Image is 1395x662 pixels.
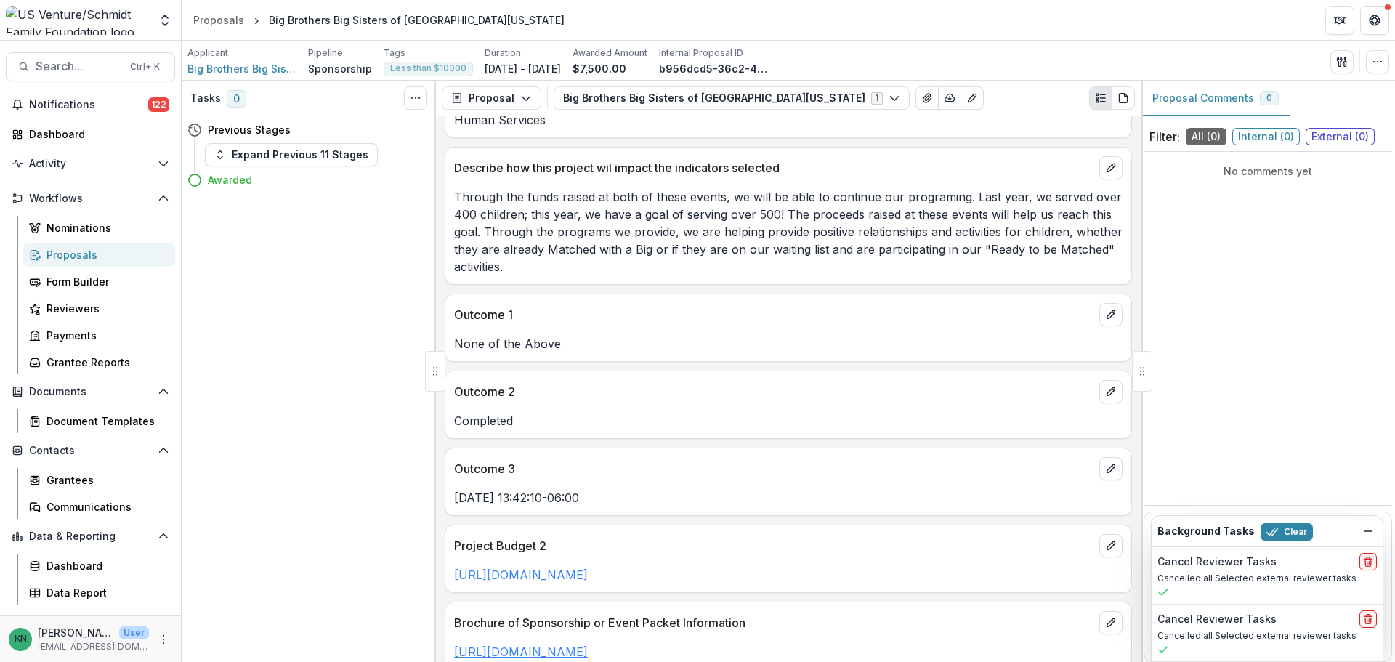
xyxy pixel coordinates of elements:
button: Open Activity [6,152,175,175]
span: Search... [36,60,121,73]
nav: breadcrumb [187,9,570,31]
a: Grantees [23,468,175,492]
a: Reviewers [23,296,175,320]
button: Open Contacts [6,439,175,462]
a: [URL][DOMAIN_NAME] [454,568,588,582]
p: User [119,626,149,639]
button: Proposal [442,86,541,110]
button: Partners [1325,6,1354,35]
div: Proposals [193,12,244,28]
button: Get Help [1360,6,1389,35]
button: Open Data & Reporting [6,525,175,548]
button: delete [1359,610,1377,628]
a: Grantee Reports [23,350,175,374]
button: More [155,631,172,648]
div: Payments [46,328,163,343]
p: Pipeline [308,47,343,60]
h2: Cancel Reviewer Tasks [1157,556,1277,568]
div: Communications [46,499,163,514]
button: edit [1099,457,1123,480]
button: edit [1099,534,1123,557]
button: Proposal Comments [1141,81,1290,116]
p: Sponsorship [308,61,372,76]
a: [URL][DOMAIN_NAME] [454,645,588,659]
span: 122 [148,97,169,112]
p: $7,500.00 [573,61,626,76]
button: Open Workflows [6,187,175,210]
div: Reviewers [46,301,163,316]
a: Big Brothers Big Sisters of [GEOGRAPHIC_DATA][US_STATE] [187,61,296,76]
p: Brochure of Sponsorship or Event Packet Information [454,614,1093,631]
span: External ( 0 ) [1306,128,1375,145]
a: Nominations [23,216,175,240]
button: delete [1359,553,1377,570]
button: edit [1099,380,1123,403]
div: Grantee Reports [46,355,163,370]
span: Data & Reporting [29,530,152,543]
p: b956dcd5-36c2-47b6-8c65-b5b645b82b83 [659,61,768,76]
span: 0 [227,90,246,108]
a: Proposals [23,243,175,267]
button: Expand Previous 11 Stages [205,143,378,166]
div: Document Templates [46,413,163,429]
span: Contacts [29,445,152,457]
p: Project Budget 2 [454,537,1093,554]
div: Ctrl + K [127,59,163,75]
p: Awarded Amount [573,47,647,60]
a: Communications [23,495,175,519]
span: Internal ( 0 ) [1232,128,1300,145]
div: Form Builder [46,274,163,289]
h3: Tasks [190,92,221,105]
h4: Previous Stages [208,122,291,137]
div: Nominations [46,220,163,235]
a: Payments [23,323,175,347]
button: Notifications122 [6,93,175,116]
button: edit [1099,303,1123,326]
span: Activity [29,158,152,170]
a: Data Report [23,581,175,605]
p: Applicant [187,47,228,60]
button: Open Documents [6,380,175,403]
p: Through the funds raised at both of these events, we will be able to continue our programing. Las... [454,188,1123,275]
button: Toggle View Cancelled Tasks [404,86,427,110]
button: edit [1099,611,1123,634]
h4: Awarded [208,172,252,187]
p: Completed [454,412,1123,429]
a: Document Templates [23,409,175,433]
button: Dismiss [1359,522,1377,540]
p: Cancelled all Selected external reviewer tasks [1157,629,1377,642]
h2: Cancel Reviewer Tasks [1157,613,1277,626]
span: Notifications [29,99,148,111]
div: Dashboard [46,558,163,573]
p: [EMAIL_ADDRESS][DOMAIN_NAME] [38,640,149,653]
p: Human Services [454,111,1123,129]
span: All ( 0 ) [1186,128,1226,145]
a: Dashboard [6,122,175,146]
p: Describe how this project wil impact the indicators selected [454,159,1093,177]
p: Outcome 2 [454,383,1093,400]
p: None of the Above [454,335,1123,352]
p: Outcome 3 [454,460,1093,477]
span: Workflows [29,193,152,205]
a: Dashboard [23,554,175,578]
button: View Attached Files [915,86,939,110]
p: Internal Proposal ID [659,47,743,60]
button: PDF view [1112,86,1135,110]
p: Tags [384,47,405,60]
button: Plaintext view [1089,86,1112,110]
div: Grantees [46,472,163,488]
h2: Background Tasks [1157,525,1255,538]
span: 0 [1266,93,1272,103]
div: Data Report [46,585,163,600]
div: Katrina Nelson [15,634,27,644]
img: US Venture/Schmidt Family Foundation logo [6,6,149,35]
span: Documents [29,386,152,398]
a: Form Builder [23,270,175,294]
div: Big Brothers Big Sisters of [GEOGRAPHIC_DATA][US_STATE] [269,12,565,28]
div: Proposals [46,247,163,262]
button: Open entity switcher [155,6,175,35]
p: Filter: [1149,128,1180,145]
p: [DATE] 13:42:10-06:00 [454,489,1123,506]
p: Cancelled all Selected external reviewer tasks [1157,572,1377,585]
